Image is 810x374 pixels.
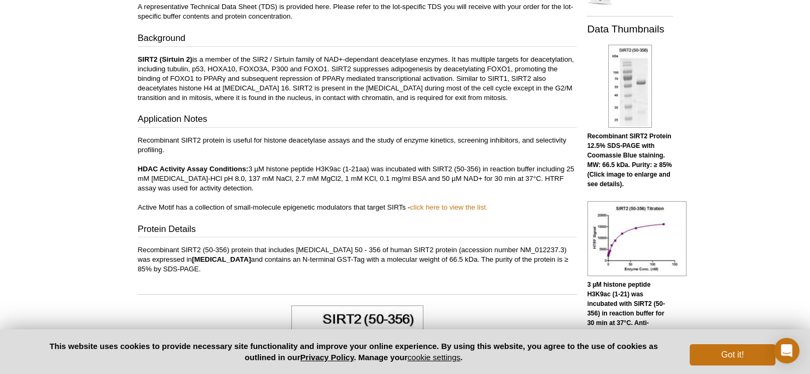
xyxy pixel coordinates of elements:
[690,344,775,365] button: Got it!
[587,132,672,188] b: Recombinant SIRT2 Protein 12.5% SDS-PAGE with Coomassie Blue staining. MW: 66.5 kDa. Purity: ≥ 85...
[587,24,673,34] h2: Data Thumbnails
[608,45,652,128] img: Recombinant SIRT2 (50-356) SDS-PAGE
[587,280,673,356] p: 3 µM histone peptide H3K9ac (1-21) was incubated with SIRT2 (50-356) in reaction buffer for 30 mi...
[138,32,577,47] h3: Background
[138,223,577,238] h3: Protein Details
[587,201,686,276] img: <b>HTRF assay for SIRT2 (50-356) activity.</b>
[410,203,488,211] a: click here to view the list.
[192,255,251,263] b: [MEDICAL_DATA]
[138,245,577,274] p: Recombinant SIRT2 (50-356) protein that includes [MEDICAL_DATA] 50 - 356 of human SIRT2 protein (...
[138,2,577,21] p: A representative Technical Data Sheet (TDS) is provided here. Please refer to the lot-specific TD...
[138,55,193,63] b: SIRT2 (Sirtuin 2)
[35,340,673,363] p: This website uses cookies to provide necessary site functionality and improve your online experie...
[138,136,577,212] p: Recombinant SIRT2 protein is useful for histone deacetylase assays and the study of enzyme kineti...
[407,353,460,362] button: cookie settings
[138,113,577,128] h3: Application Notes
[138,55,577,103] p: is a member of the SIR2 / Sirtuin family of NAD+-dependant deacetylase enzymes. It has multiple t...
[138,165,249,173] b: HDAC Activity Assay Conditions:
[300,353,354,362] a: Privacy Policy
[774,338,799,363] div: Open Intercom Messenger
